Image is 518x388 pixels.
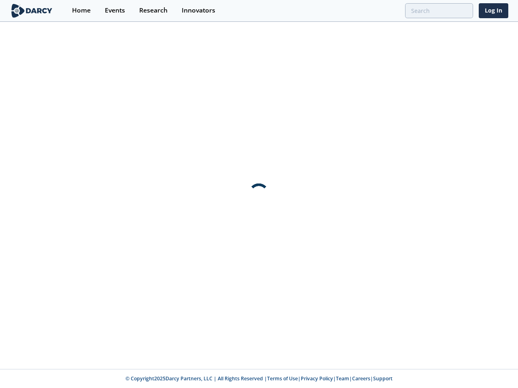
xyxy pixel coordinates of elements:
input: Advanced Search [405,3,473,18]
img: logo-wide.svg [10,4,54,18]
p: © Copyright 2025 Darcy Partners, LLC | All Rights Reserved | | | | | [11,375,507,382]
a: Log In [479,3,508,18]
div: Home [72,7,91,14]
a: Careers [352,375,370,382]
div: Innovators [182,7,215,14]
a: Privacy Policy [301,375,333,382]
div: Research [139,7,168,14]
a: Team [336,375,349,382]
a: Terms of Use [267,375,298,382]
a: Support [373,375,393,382]
div: Events [105,7,125,14]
